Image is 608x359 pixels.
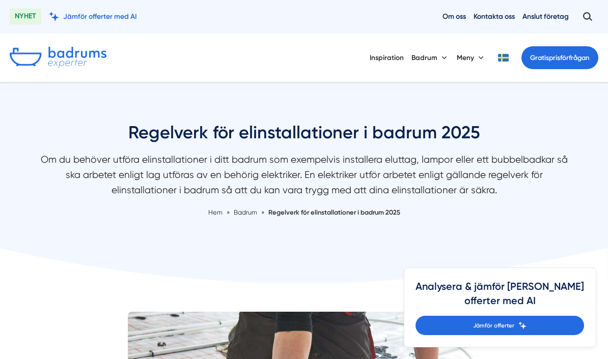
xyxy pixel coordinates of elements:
[34,152,574,202] p: Om du behöver utföra elinstallationer i ditt badrum som exempelvis installera eluttag, lampor ell...
[10,47,106,68] img: Badrumsexperter.se logotyp
[49,12,137,21] a: Jämför offerter med AI
[34,207,574,218] nav: Breadcrumb
[268,208,400,216] a: Regelverk för elinstallationer i badrum 2025
[474,12,515,21] a: Kontakta oss
[370,45,404,70] a: Inspiration
[473,321,514,330] span: Jämför offerter
[234,208,259,216] a: Badrum
[411,45,449,70] button: Badrum
[416,316,584,335] a: Jämför offerter
[261,207,264,218] span: »
[457,45,486,70] button: Meny
[522,12,569,21] a: Anslut företag
[227,207,230,218] span: »
[10,9,41,24] span: NYHET
[443,12,466,21] a: Om oss
[63,12,137,21] span: Jämför offerter med AI
[208,208,223,216] a: Hem
[416,280,584,316] h4: Analysera & jämför [PERSON_NAME] offerter med AI
[530,54,549,62] span: Gratis
[521,46,598,69] a: Gratisprisförfrågan
[34,121,574,152] h1: Regelverk för elinstallationer i badrum 2025
[234,208,257,216] span: Badrum
[576,8,598,25] button: Öppna sök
